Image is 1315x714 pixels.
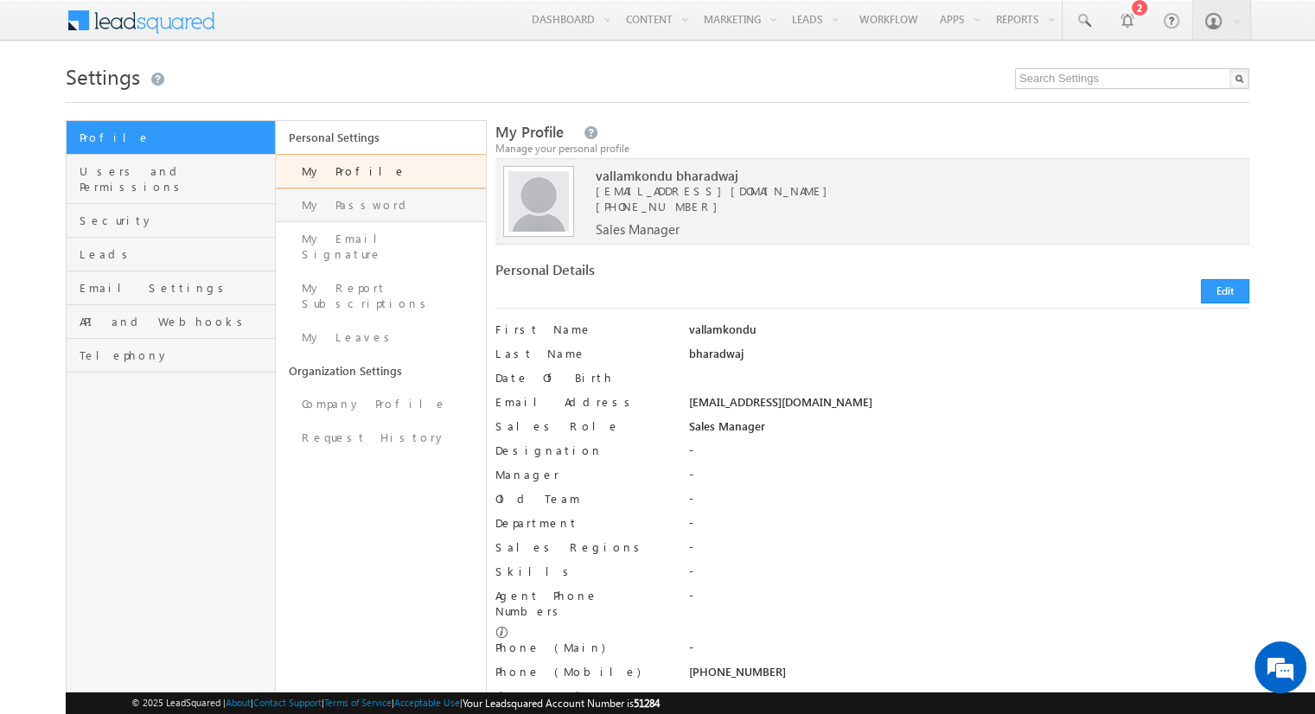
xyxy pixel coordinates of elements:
[67,155,275,204] a: Users and Permissions
[67,271,275,305] a: Email Settings
[495,515,669,531] label: Department
[688,688,1249,712] div: -
[495,122,564,142] span: My Profile
[67,305,275,339] a: API and Webhooks
[80,246,271,262] span: Leads
[276,354,485,387] a: Organization Settings
[688,515,1249,539] div: -
[688,322,1249,346] div: vallamkondu
[495,539,669,555] label: Sales Regions
[688,664,1249,688] div: [PHONE_NUMBER]
[276,271,485,321] a: My Report Subscriptions
[495,564,669,579] label: Skills
[276,421,485,455] a: Request History
[1015,68,1249,89] input: Search Settings
[80,163,271,194] span: Users and Permissions
[495,418,669,434] label: Sales Role
[324,697,392,708] a: Terms of Service
[495,141,1249,156] div: Manage your personal profile
[596,168,1199,183] span: vallamkondu bharadwaj
[1201,279,1249,303] button: Edit
[688,467,1249,491] div: -
[66,62,140,90] span: Settings
[394,697,460,708] a: Acceptable Use
[495,322,669,337] label: First Name
[495,491,669,507] label: Old Team
[688,418,1249,443] div: Sales Manager
[495,640,669,655] label: Phone (Main)
[67,204,275,238] a: Security
[688,588,1249,612] div: -
[688,640,1249,664] div: -
[495,370,669,386] label: Date Of Birth
[495,443,669,458] label: Designation
[67,121,275,155] a: Profile
[688,443,1249,467] div: -
[276,154,485,188] a: My Profile
[276,321,485,354] a: My Leaves
[80,314,271,329] span: API and Webhooks
[495,588,669,619] label: Agent Phone Numbers
[80,213,271,228] span: Security
[131,695,660,711] span: © 2025 LeadSquared | | | | |
[688,539,1249,564] div: -
[688,394,1249,418] div: [EMAIL_ADDRESS][DOMAIN_NAME]
[80,347,271,363] span: Telephony
[495,262,863,286] div: Personal Details
[688,346,1249,370] div: bharadwaj
[253,697,322,708] a: Contact Support
[276,387,485,421] a: Company Profile
[495,664,641,679] label: Phone (Mobile)
[596,199,726,214] span: [PHONE_NUMBER]
[495,346,669,361] label: Last Name
[495,467,669,482] label: Manager
[226,697,251,708] a: About
[276,222,485,271] a: My Email Signature
[688,564,1249,588] div: -
[463,697,660,710] span: Your Leadsquared Account Number is
[688,491,1249,515] div: -
[80,130,271,145] span: Profile
[596,221,680,237] span: Sales Manager
[276,121,485,154] a: Personal Settings
[596,183,1199,199] span: [EMAIL_ADDRESS][DOMAIN_NAME]
[634,697,660,710] span: 51284
[276,188,485,222] a: My Password
[495,688,669,704] label: Phone (Others)
[495,394,669,410] label: Email Address
[67,339,275,373] a: Telephony
[80,280,271,296] span: Email Settings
